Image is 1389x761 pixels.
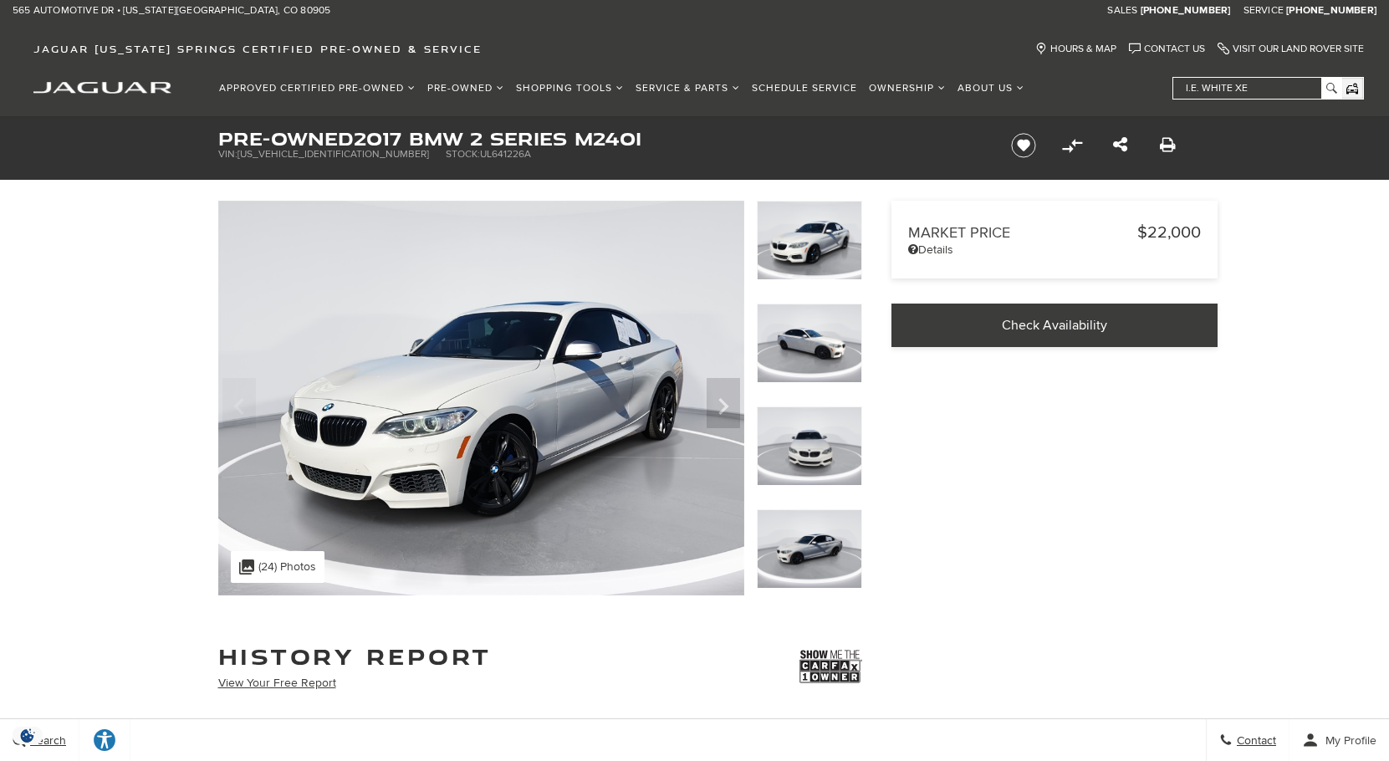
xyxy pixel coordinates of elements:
[421,74,510,103] a: Pre-Owned
[1286,4,1376,18] a: [PHONE_NUMBER]
[8,727,47,744] div: Privacy Settings
[218,130,983,148] h1: 2017 BMW 2 Series M240i
[480,148,531,161] span: UL641226A
[863,74,952,103] a: Ownership
[218,201,744,595] img: Used 2017 Alpine White BMW M240i image 1
[1002,317,1107,334] span: Check Availability
[1173,78,1340,99] input: i.e. White XE
[218,148,237,161] span: VIN:
[213,74,1030,103] nav: Main Navigation
[757,201,862,280] img: Used 2017 Alpine White BMW M240i image 1
[757,406,862,486] img: Used 2017 Alpine White BMW M240i image 3
[1243,4,1284,17] span: Service
[1141,4,1231,18] a: [PHONE_NUMBER]
[1060,133,1085,158] button: Compare Vehicle
[908,222,1201,243] a: Market Price $22,000
[1218,43,1364,55] a: Visit Our Land Rover Site
[79,719,130,761] a: Explore your accessibility options
[891,304,1218,347] a: Check Availability
[799,646,862,687] img: Show me the Carfax
[630,74,746,103] a: Service & Parts
[1035,43,1116,55] a: Hours & Map
[1107,4,1137,17] span: Sales
[218,125,354,151] strong: Pre-Owned
[1113,135,1127,156] a: Share this Pre-Owned 2017 BMW 2 Series M240i
[757,509,862,589] img: Used 2017 Alpine White BMW M240i image 4
[1233,733,1276,748] span: Contact
[218,676,336,690] a: View Your Free Report
[33,79,171,94] a: jaguar
[1137,222,1201,243] span: $22,000
[707,378,740,428] div: Next
[1005,132,1042,159] button: Save vehicle
[510,74,630,103] a: Shopping Tools
[218,646,492,667] h2: History Report
[33,82,171,94] img: Jaguar
[908,243,1201,257] a: Details
[231,551,324,583] div: (24) Photos
[1319,733,1376,748] span: My Profile
[213,74,421,103] a: Approved Certified Pre-Owned
[237,148,429,161] span: [US_VEHICLE_IDENTIFICATION_NUMBER]
[1129,43,1205,55] a: Contact Us
[1160,135,1176,156] a: Print this Pre-Owned 2017 BMW 2 Series M240i
[757,304,862,383] img: Used 2017 Alpine White BMW M240i image 2
[952,74,1030,103] a: About Us
[446,148,480,161] span: Stock:
[1289,719,1389,761] button: Open user profile menu
[908,224,1137,242] span: Market Price
[33,43,482,55] span: Jaguar [US_STATE] Springs Certified Pre-Owned & Service
[79,728,130,753] div: Explore your accessibility options
[746,74,863,103] a: Schedule Service
[13,4,330,18] a: 565 Automotive Dr • [US_STATE][GEOGRAPHIC_DATA], CO 80905
[25,43,490,55] a: Jaguar [US_STATE] Springs Certified Pre-Owned & Service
